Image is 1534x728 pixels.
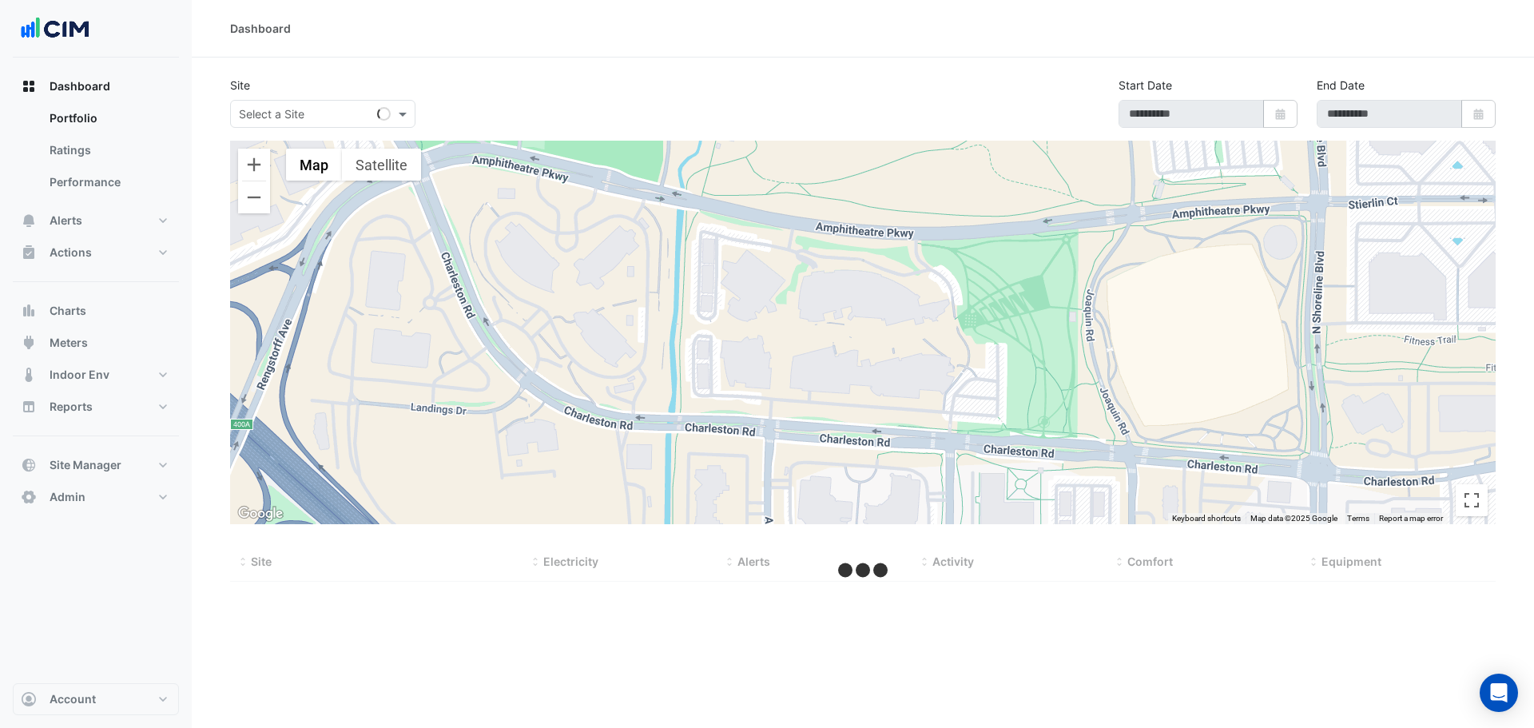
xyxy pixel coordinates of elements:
button: Show street map [286,149,342,181]
span: Charts [50,303,86,319]
app-icon: Dashboard [21,78,37,94]
a: Report a map error [1379,514,1443,523]
span: Site Manager [50,457,121,473]
a: Terms [1347,514,1369,523]
span: Reports [50,399,93,415]
span: Actions [50,245,92,261]
a: Open this area in Google Maps (opens a new window) [234,503,287,524]
span: Electricity [543,555,598,568]
app-icon: Site Manager [21,457,37,473]
button: Meters [13,327,179,359]
button: Indoor Env [13,359,179,391]
button: Site Manager [13,449,179,481]
app-icon: Indoor Env [21,367,37,383]
app-icon: Admin [21,489,37,505]
span: Dashboard [50,78,110,94]
span: Indoor Env [50,367,109,383]
img: Company Logo [19,13,91,45]
label: End Date [1317,77,1365,93]
button: Toggle fullscreen view [1456,484,1488,516]
button: Reports [13,391,179,423]
span: Equipment [1321,555,1381,568]
button: Zoom out [238,181,270,213]
span: Meters [50,335,88,351]
button: Alerts [13,205,179,237]
span: Comfort [1127,555,1173,568]
span: Admin [50,489,85,505]
app-icon: Alerts [21,213,37,229]
app-icon: Charts [21,303,37,319]
label: Start Date [1119,77,1172,93]
app-icon: Actions [21,245,37,261]
app-icon: Reports [21,399,37,415]
div: Dashboard [13,102,179,205]
button: Keyboard shortcuts [1172,513,1241,524]
button: Zoom in [238,149,270,181]
a: Performance [37,166,179,198]
a: Ratings [37,134,179,166]
span: Map data ©2025 Google [1250,514,1337,523]
label: Site [230,77,250,93]
app-icon: Meters [21,335,37,351]
span: Alerts [737,555,770,568]
span: Site [251,555,272,568]
button: Show satellite imagery [342,149,421,181]
a: Portfolio [37,102,179,134]
button: Charts [13,295,179,327]
div: Open Intercom Messenger [1480,674,1518,712]
img: Google [234,503,287,524]
span: Account [50,691,96,707]
button: Account [13,683,179,715]
span: Alerts [50,213,82,229]
span: Activity [932,555,974,568]
button: Admin [13,481,179,513]
button: Actions [13,237,179,269]
div: Dashboard [230,20,291,37]
button: Dashboard [13,70,179,102]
